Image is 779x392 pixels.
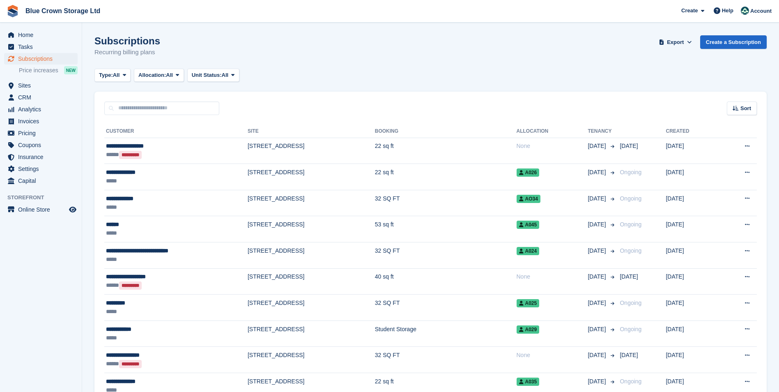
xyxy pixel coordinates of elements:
td: [STREET_ADDRESS] [248,347,375,373]
span: Allocation: [138,71,166,79]
span: Sort [740,104,751,113]
span: Coupons [18,139,67,151]
td: [DATE] [666,295,718,321]
span: Settings [18,163,67,175]
a: menu [4,29,78,41]
h1: Subscriptions [94,35,160,46]
a: Price increases NEW [19,66,78,75]
span: Ongoing [620,169,641,175]
th: Customer [104,125,248,138]
a: menu [4,175,78,187]
span: Account [750,7,772,15]
button: Export [657,35,694,49]
a: Create a Subscription [700,35,767,49]
td: [STREET_ADDRESS] [248,216,375,242]
span: All [113,71,120,79]
a: menu [4,127,78,139]
span: Help [722,7,733,15]
a: menu [4,80,78,91]
span: Ongoing [620,247,641,254]
td: [DATE] [666,242,718,269]
span: [DATE] [588,299,607,307]
td: [DATE] [666,321,718,347]
td: [STREET_ADDRESS] [248,268,375,295]
td: [DATE] [666,190,718,216]
span: A035 [517,378,540,386]
span: Online Store [18,204,67,215]
td: [DATE] [666,347,718,373]
img: stora-icon-8386f47178a22dfd0bd8f6a31ec36ba5ce8667c1dd55bd0f319d3a0aa187defe.svg [7,5,19,17]
button: Unit Status: All [187,69,239,82]
span: A029 [517,325,540,334]
span: A026 [517,168,540,177]
a: menu [4,41,78,53]
span: [DATE] [620,143,638,149]
div: None [517,351,588,360]
span: Home [18,29,67,41]
td: [DATE] [666,164,718,190]
td: [STREET_ADDRESS] [248,242,375,269]
span: A045 [517,221,540,229]
span: CRM [18,92,67,103]
td: 22 sq ft [375,138,517,164]
span: Subscriptions [18,53,67,65]
span: Pricing [18,127,67,139]
a: menu [4,115,78,127]
span: Tasks [18,41,67,53]
span: A025 [517,299,540,307]
span: Ongoing [620,221,641,228]
span: [DATE] [588,168,607,177]
td: 32 SQ FT [375,242,517,269]
td: 40 sq ft [375,268,517,295]
a: menu [4,104,78,115]
span: Ongoing [620,195,641,202]
a: menu [4,204,78,215]
span: Create [681,7,698,15]
th: Tenancy [588,125,616,138]
a: menu [4,163,78,175]
span: [DATE] [588,194,607,203]
span: A024 [517,247,540,255]
span: [DATE] [588,272,607,281]
td: [STREET_ADDRESS] [248,164,375,190]
span: Analytics [18,104,67,115]
div: NEW [64,66,78,74]
span: Price increases [19,67,58,74]
span: Ongoing [620,378,641,385]
span: Unit Status: [192,71,222,79]
td: [DATE] [666,268,718,295]
span: Storefront [7,194,82,202]
th: Site [248,125,375,138]
span: [DATE] [588,220,607,229]
div: None [517,142,588,150]
span: [DATE] [620,273,638,280]
td: [STREET_ADDRESS] [248,138,375,164]
span: All [166,71,173,79]
td: [STREET_ADDRESS] [248,321,375,347]
button: Allocation: All [134,69,184,82]
td: [DATE] [666,216,718,242]
span: Ongoing [620,326,641,332]
p: Recurring billing plans [94,48,160,57]
a: menu [4,139,78,151]
span: All [222,71,229,79]
td: 53 sq ft [375,216,517,242]
th: Allocation [517,125,588,138]
span: Insurance [18,151,67,163]
span: Sites [18,80,67,91]
div: None [517,272,588,281]
span: Invoices [18,115,67,127]
span: Export [667,38,684,46]
a: menu [4,53,78,65]
span: [DATE] [588,142,607,150]
td: 32 SQ FT [375,295,517,321]
td: Student Storage [375,321,517,347]
span: [DATE] [588,325,607,334]
a: menu [4,92,78,103]
td: 22 sq ft [375,164,517,190]
th: Booking [375,125,517,138]
span: Ongoing [620,300,641,306]
span: [DATE] [588,247,607,255]
a: Blue Crown Storage Ltd [22,4,103,18]
td: 32 SQ FT [375,190,517,216]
